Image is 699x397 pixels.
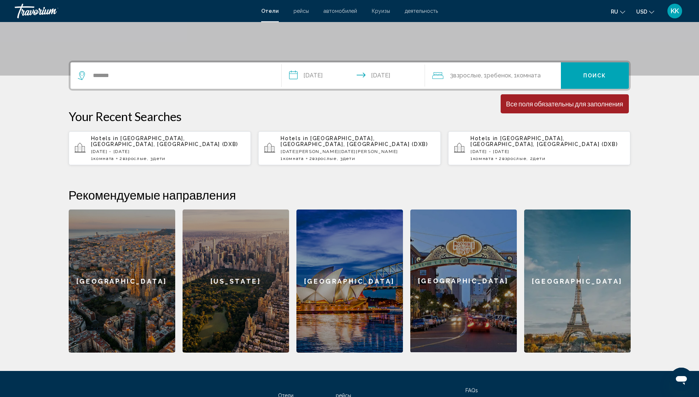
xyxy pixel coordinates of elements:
[453,72,481,79] span: Взрослые
[611,9,618,15] span: ru
[293,8,309,14] a: рейсы
[670,368,693,391] iframe: Кнопка запуска окна обмена сообщениями
[611,6,625,17] button: Change language
[309,156,337,161] span: 2
[524,210,631,353] a: [GEOGRAPHIC_DATA]
[261,8,279,14] a: Отели
[69,131,251,165] button: Hotels in [GEOGRAPHIC_DATA], [GEOGRAPHIC_DATA], [GEOGRAPHIC_DATA] (DXB)[DATE] - [DATE]1Комната2Вз...
[448,131,631,165] button: Hotels in [GEOGRAPHIC_DATA], [GEOGRAPHIC_DATA], [GEOGRAPHIC_DATA] (DXB)[DATE] - [DATE]1Комната2Вз...
[533,156,545,161] span: Дети
[15,4,254,18] a: Travorium
[561,62,629,89] button: Поиск
[69,109,631,124] p: Your Recent Searches
[481,70,511,81] span: , 1
[183,210,289,353] a: [US_STATE]
[343,156,356,161] span: Дети
[405,8,438,14] a: деятельность
[281,149,435,154] p: [DATE][PERSON_NAME][DATE][PERSON_NAME]
[324,8,357,14] a: автомобилей
[471,135,498,141] span: Hotels in
[337,156,356,161] span: , 3
[465,387,478,393] a: FAQs
[91,156,114,161] span: 1
[281,135,428,147] span: [GEOGRAPHIC_DATA], [GEOGRAPHIC_DATA], [GEOGRAPHIC_DATA] (DXB)
[425,62,561,89] button: Travelers: 3 adults, 1 child
[153,156,166,161] span: Дети
[450,70,481,81] span: 3
[471,135,618,147] span: [GEOGRAPHIC_DATA], [GEOGRAPHIC_DATA], [GEOGRAPHIC_DATA] (DXB)
[69,187,631,202] h2: Рекомендуемые направления
[91,135,239,147] span: [GEOGRAPHIC_DATA], [GEOGRAPHIC_DATA], [GEOGRAPHIC_DATA] (DXB)
[583,73,606,79] span: Поиск
[487,72,511,79] span: Ребенок
[471,149,625,154] p: [DATE] - [DATE]
[671,7,679,15] span: KK
[91,149,245,154] p: [DATE] - [DATE]
[506,100,623,108] div: Все поля обязательны для заполнения
[69,210,175,353] a: [GEOGRAPHIC_DATA]
[410,210,517,353] a: [GEOGRAPHIC_DATA]
[258,131,441,165] button: Hotels in [GEOGRAPHIC_DATA], [GEOGRAPHIC_DATA], [GEOGRAPHIC_DATA] (DXB)[DATE][PERSON_NAME][DATE][...
[502,156,526,161] span: Взрослые
[71,62,629,89] div: Search widget
[499,156,526,161] span: 2
[312,156,336,161] span: Взрослые
[372,8,390,14] a: Круизы
[511,70,541,81] span: , 1
[119,156,147,161] span: 2
[91,135,119,141] span: Hotels in
[471,156,494,161] span: 1
[282,62,425,89] button: Check-in date: Nov 16, 2025 Check-out date: Nov 21, 2025
[281,135,308,141] span: Hotels in
[147,156,166,161] span: , 3
[283,156,304,161] span: Комната
[93,156,114,161] span: Комната
[636,6,654,17] button: Change currency
[636,9,647,15] span: USD
[665,3,684,19] button: User Menu
[296,210,403,353] a: [GEOGRAPHIC_DATA]
[526,156,545,161] span: , 2
[281,156,304,161] span: 1
[123,156,147,161] span: Взрослые
[473,156,494,161] span: Комната
[517,72,541,79] span: Комната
